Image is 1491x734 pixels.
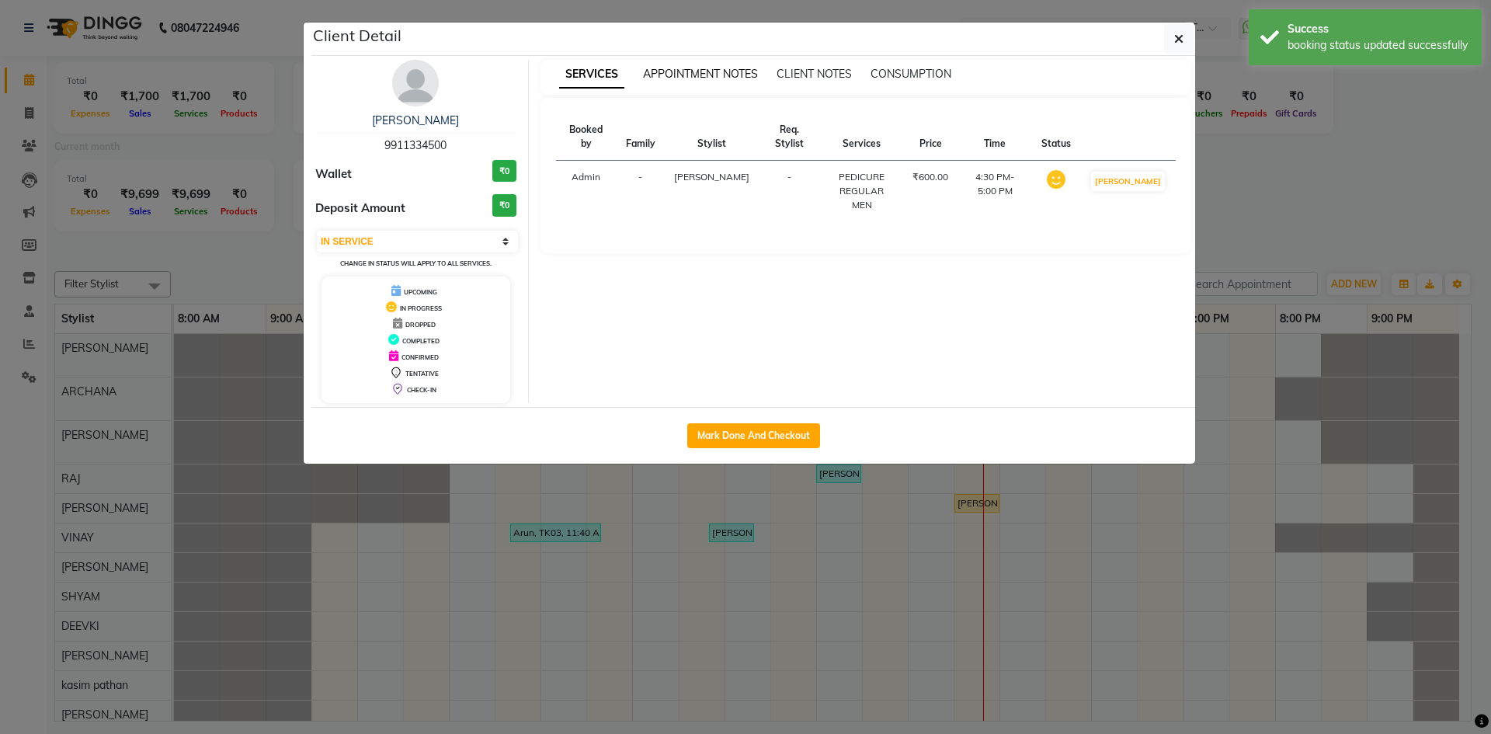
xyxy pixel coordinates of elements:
span: APPOINTMENT NOTES [643,67,758,81]
div: PEDICURE REGULAR MEN [829,170,894,212]
th: Price [903,113,958,161]
th: Services [820,113,903,161]
div: booking status updated successfully [1288,37,1470,54]
span: SERVICES [559,61,624,89]
span: CLIENT NOTES [777,67,852,81]
div: ₹600.00 [912,170,948,184]
span: CHECK-IN [407,386,436,394]
th: Status [1032,113,1080,161]
span: CONFIRMED [401,353,439,361]
span: UPCOMING [404,288,437,296]
h5: Client Detail [313,24,401,47]
span: TENTATIVE [405,370,439,377]
span: CONSUMPTION [871,67,951,81]
span: DROPPED [405,321,436,329]
th: Req. Stylist [759,113,820,161]
span: IN PROGRESS [400,304,442,312]
span: [PERSON_NAME] [674,171,749,183]
span: Deposit Amount [315,200,405,217]
button: [PERSON_NAME] [1091,172,1165,191]
button: Mark Done And Checkout [687,423,820,448]
small: Change in status will apply to all services. [340,259,492,267]
th: Time [958,113,1032,161]
th: Stylist [665,113,759,161]
img: avatar [392,60,439,106]
a: [PERSON_NAME] [372,113,459,127]
th: Booked by [556,113,617,161]
h3: ₹0 [492,194,516,217]
th: Family [617,113,665,161]
h3: ₹0 [492,160,516,183]
span: 9911334500 [384,138,447,152]
td: Admin [556,161,617,222]
span: Wallet [315,165,352,183]
td: - [759,161,820,222]
td: 4:30 PM-5:00 PM [958,161,1032,222]
td: - [617,161,665,222]
div: Success [1288,21,1470,37]
span: COMPLETED [402,337,440,345]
